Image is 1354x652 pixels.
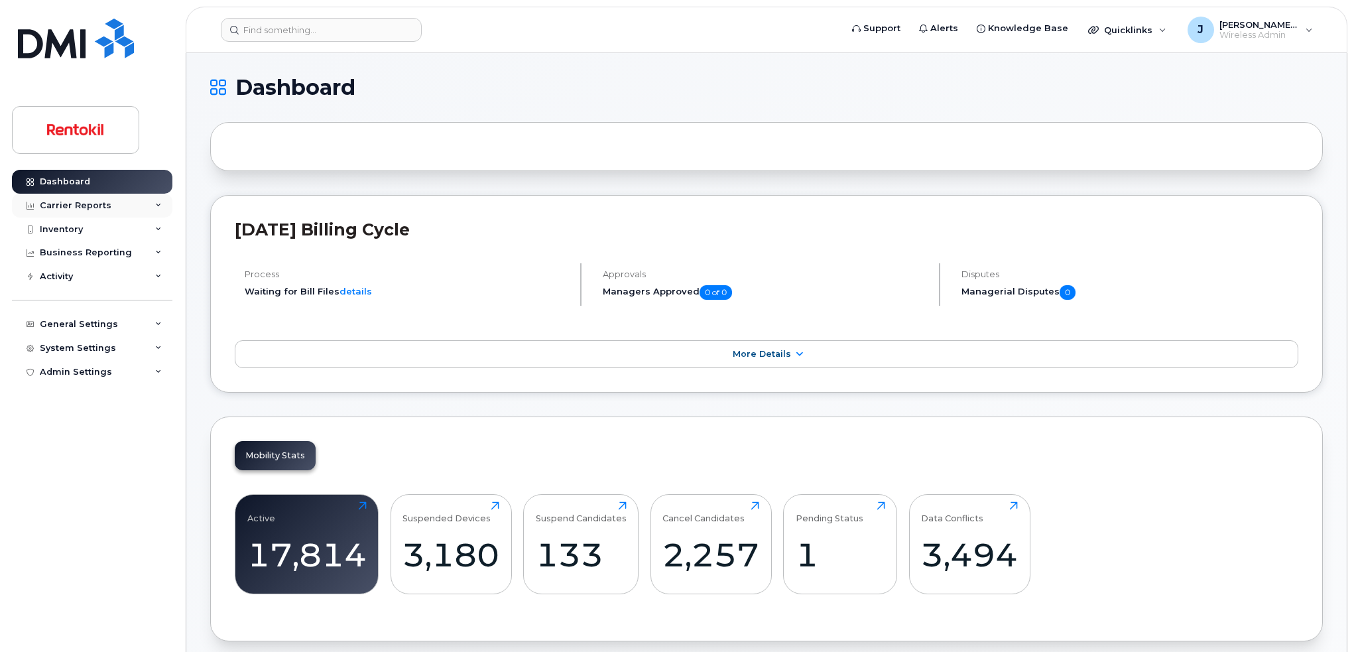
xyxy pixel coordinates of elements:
[247,535,367,574] div: 17,814
[1296,594,1344,642] iframe: Messenger Launcher
[536,501,627,523] div: Suspend Candidates
[921,501,983,523] div: Data Conflicts
[796,501,885,586] a: Pending Status1
[402,535,499,574] div: 3,180
[536,535,627,574] div: 133
[1060,285,1076,300] span: 0
[536,501,627,586] a: Suspend Candidates133
[700,285,732,300] span: 0 of 0
[921,501,1018,586] a: Data Conflicts3,494
[662,501,759,586] a: Cancel Candidates2,257
[245,269,569,279] h4: Process
[247,501,367,586] a: Active17,814
[662,535,759,574] div: 2,257
[796,535,885,574] div: 1
[402,501,491,523] div: Suspended Devices
[961,285,1298,300] h5: Managerial Disputes
[245,285,569,298] li: Waiting for Bill Files
[603,285,927,300] h5: Managers Approved
[339,286,372,296] a: details
[235,78,355,98] span: Dashboard
[603,269,927,279] h4: Approvals
[662,501,745,523] div: Cancel Candidates
[921,535,1018,574] div: 3,494
[961,269,1298,279] h4: Disputes
[733,349,791,359] span: More Details
[247,501,275,523] div: Active
[235,220,1298,239] h2: [DATE] Billing Cycle
[796,501,863,523] div: Pending Status
[402,501,499,586] a: Suspended Devices3,180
